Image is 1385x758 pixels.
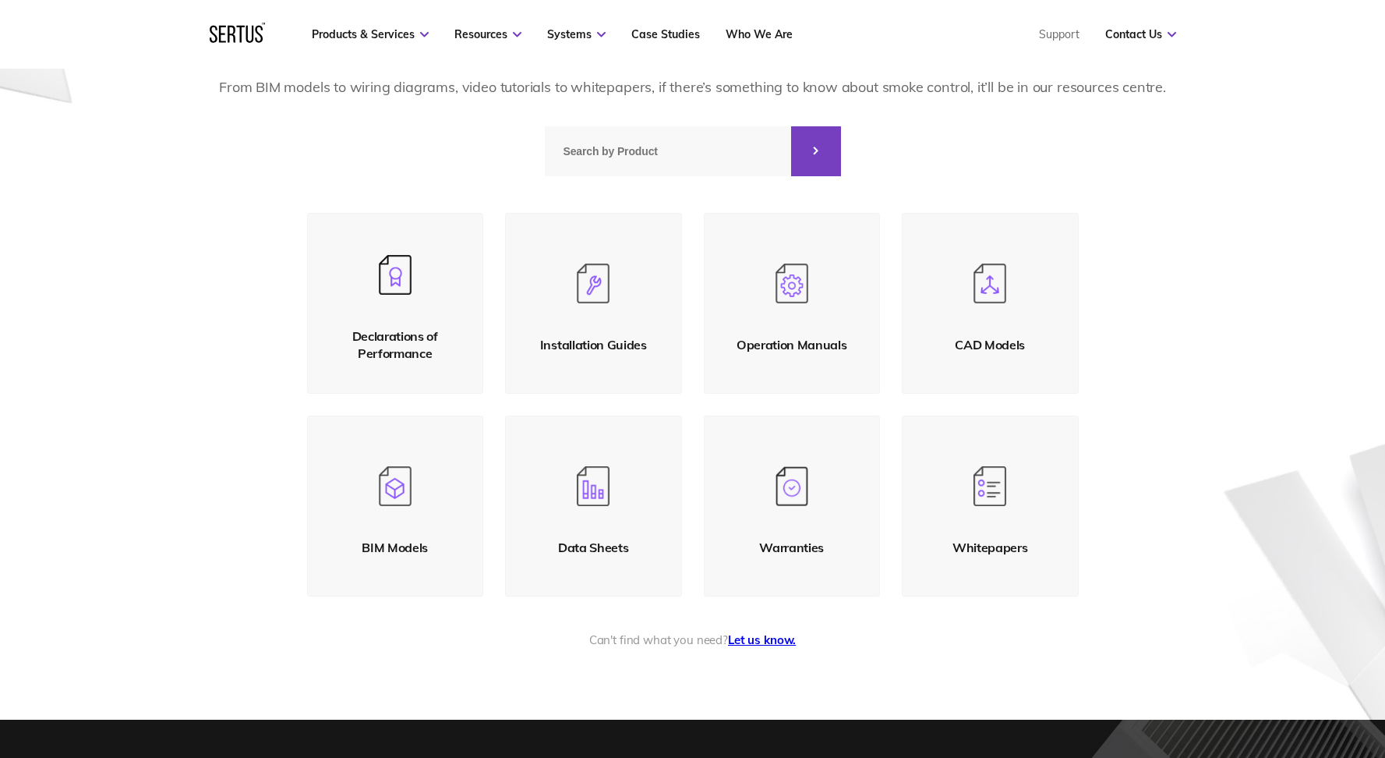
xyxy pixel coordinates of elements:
[955,336,1025,353] div: CAD Models
[558,539,628,556] div: Data Sheets
[1105,27,1176,41] a: Contact Us
[312,27,429,41] a: Products & Services
[307,213,484,394] a: Declarations of Performance
[323,328,468,363] div: Declarations of Performance
[69,76,1316,99] div: From BIM models to wiring diagrams, video tutorials to whitepapers, if there’s something to know ...
[454,27,521,41] a: Resources
[547,27,606,41] a: Systems
[540,336,647,353] div: Installation Guides
[728,632,796,647] a: Let us know.
[759,539,824,556] div: Warranties
[1039,27,1079,41] a: Support
[952,539,1027,556] div: Whitepapers
[726,27,793,41] a: Who We Are
[362,539,428,556] div: BIM Models
[704,213,881,394] a: Operation Manuals
[902,416,1079,597] a: Whitepapers
[704,416,881,597] a: Warranties
[737,336,847,353] div: Operation Manuals
[631,27,700,41] a: Case Studies
[505,416,682,597] a: Data Sheets
[307,416,484,597] a: BIM Models
[505,213,682,394] a: Installation Guides
[545,126,791,176] input: Search by Product
[902,213,1079,394] a: CAD Models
